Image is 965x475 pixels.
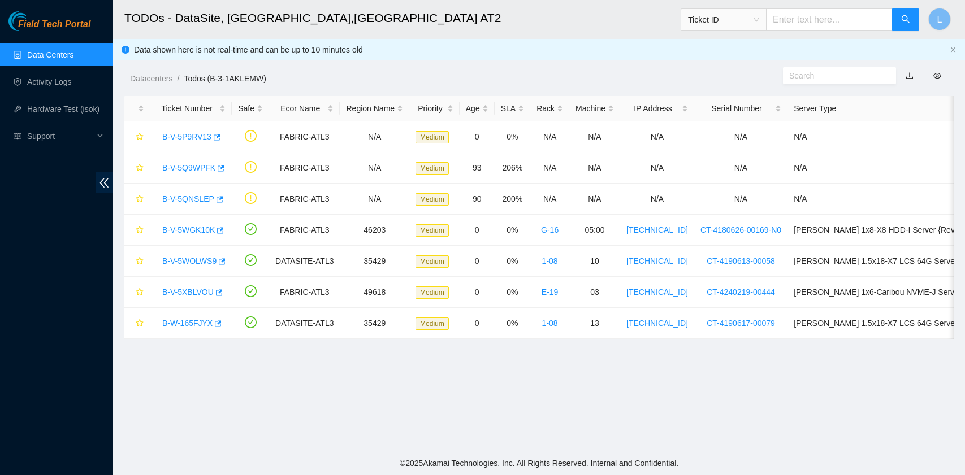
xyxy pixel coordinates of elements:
td: N/A [694,152,787,184]
a: [TECHNICAL_ID] [626,287,688,297]
span: star [136,133,144,142]
a: Akamai TechnologiesField Tech Portal [8,20,90,35]
td: 35429 [340,246,409,277]
a: download [906,71,914,80]
td: 206% [495,152,530,184]
span: exclamation-circle [245,130,257,142]
button: star [131,283,144,301]
td: N/A [340,121,409,152]
a: 1-08 [542,256,558,265]
a: B-V-5QNSLEP [162,194,214,203]
button: download [897,67,922,85]
span: star [136,195,144,204]
a: CT-4240219-00444 [707,287,775,297]
span: Medium [416,131,449,143]
a: [TECHNICAL_ID] [626,256,688,265]
button: star [131,128,144,146]
span: Field Tech Portal [18,19,90,30]
button: star [131,159,144,177]
td: DATASITE-ATL3 [269,246,340,277]
td: N/A [694,121,787,152]
button: star [131,221,144,239]
footer: © 2025 Akamai Technologies, Inc. All Rights Reserved. Internal and Confidential. [113,451,965,475]
td: 0 [460,215,495,246]
a: Hardware Test (isok) [27,104,99,114]
button: star [131,190,144,208]
td: 0 [460,121,495,152]
td: N/A [340,184,409,215]
td: DATASITE-ATL3 [269,308,340,339]
td: N/A [569,152,620,184]
span: double-left [96,172,113,193]
span: eye [933,72,941,80]
button: close [950,46,957,54]
input: Enter text here... [766,8,893,31]
button: star [131,314,144,332]
td: 0% [495,121,530,152]
span: star [136,226,144,235]
td: 0% [495,308,530,339]
span: check-circle [245,223,257,235]
td: FABRIC-ATL3 [269,215,340,246]
span: star [136,164,144,173]
td: N/A [530,152,569,184]
td: N/A [569,184,620,215]
a: CT-4180626-00169-N0 [700,225,781,234]
button: search [892,8,919,31]
span: star [136,257,144,266]
span: Ticket ID [688,11,759,28]
td: N/A [569,121,620,152]
a: B-V-5Q9WPFK [162,163,215,172]
td: N/A [340,152,409,184]
a: Data Centers [27,50,73,59]
span: Medium [416,317,449,330]
span: Medium [416,255,449,268]
td: N/A [694,184,787,215]
a: [TECHNICAL_ID] [626,319,688,328]
a: CT-4190617-00079 [707,319,775,328]
td: 0% [495,246,530,277]
a: Activity Logs [27,77,72,86]
td: FABRIC-ATL3 [269,184,340,215]
td: 10 [569,246,620,277]
a: Todos (B-3-1AKLEMW) [184,74,266,83]
td: 90 [460,184,495,215]
span: Support [27,125,94,147]
a: 1-08 [542,319,558,328]
td: 03 [569,277,620,308]
td: N/A [530,184,569,215]
td: 0% [495,277,530,308]
span: check-circle [245,316,257,328]
a: B-V-5P9RV13 [162,132,211,141]
td: N/A [620,184,694,215]
span: / [177,74,179,83]
td: 93 [460,152,495,184]
span: Medium [416,286,449,299]
a: B-V-5XBLVOU [162,287,214,297]
a: [TECHNICAL_ID] [626,225,688,234]
a: B-W-165FJYX [162,319,213,328]
td: 13 [569,308,620,339]
span: search [901,15,910,25]
input: Search [789,69,881,82]
td: FABRIC-ATL3 [269,277,340,308]
a: E-19 [542,287,559,297]
td: FABRIC-ATL3 [269,121,340,152]
td: 35429 [340,308,409,339]
span: Medium [416,224,449,237]
span: close [950,46,957,53]
td: FABRIC-ATL3 [269,152,340,184]
td: 49618 [340,277,409,308]
td: 0 [460,308,495,339]
span: exclamation-circle [245,192,257,204]
span: star [136,319,144,328]
a: B-V-5WOLWS9 [162,256,217,265]
a: G-16 [541,225,559,234]
span: check-circle [245,285,257,297]
td: N/A [620,121,694,152]
span: Medium [416,162,449,175]
span: read [14,132,21,140]
td: 0% [495,215,530,246]
span: exclamation-circle [245,161,257,173]
a: B-V-5WGK10K [162,225,215,234]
